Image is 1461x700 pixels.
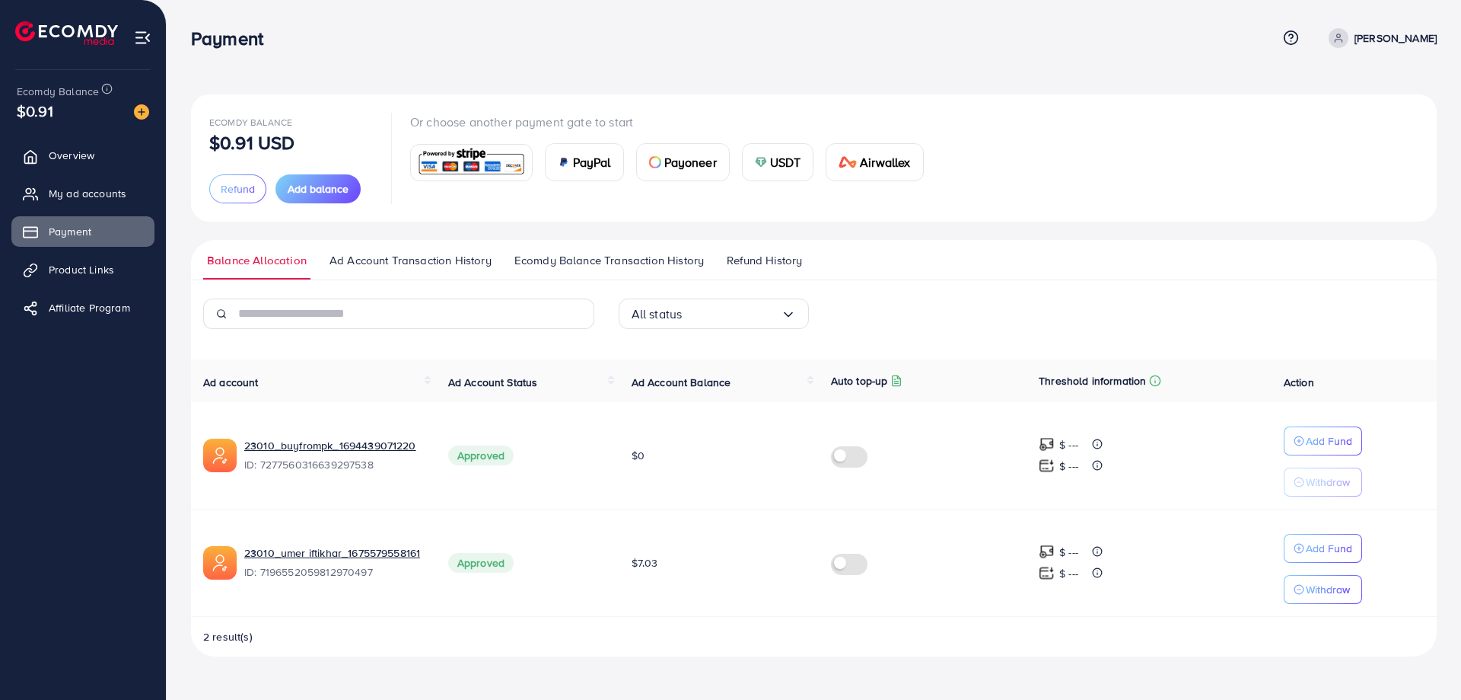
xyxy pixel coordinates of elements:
a: card [410,144,533,181]
p: $0.91 USD [209,133,294,152]
img: card [755,156,767,168]
p: Add Fund [1306,432,1352,450]
img: top-up amount [1039,565,1055,581]
span: Refund [221,181,255,197]
p: $ --- [1059,457,1078,475]
p: Add Fund [1306,539,1352,558]
span: Ecomdy Balance Transaction History [514,252,704,269]
iframe: Chat [1396,631,1450,689]
span: Approved [448,446,514,465]
div: <span class='underline'>23010_buyfrompk_1694439071220</span></br>7277560316639297538 [244,438,424,473]
span: Ecomdy Balance [209,116,292,129]
a: 23010_umer iftikhar_1675579558161 [244,545,420,561]
img: menu [134,29,151,46]
img: ic-ads-acc.e4c84228.svg [203,439,237,472]
a: Affiliate Program [11,292,154,323]
span: $0.91 [17,100,53,122]
span: My ad accounts [49,186,126,201]
span: Ecomdy Balance [17,84,99,99]
img: ic-ads-acc.e4c84228.svg [203,546,237,580]
span: All status [632,302,683,326]
button: Withdraw [1284,468,1362,497]
img: top-up amount [1039,544,1055,560]
img: top-up amount [1039,458,1055,474]
span: Payoneer [664,153,717,171]
span: Affiliate Program [49,300,130,315]
span: ID: 7277560316639297538 [244,457,424,472]
p: Withdraw [1306,473,1350,491]
p: Auto top-up [831,372,888,390]
a: Payment [11,216,154,247]
span: USDT [770,153,801,171]
span: Refund History [727,252,802,269]
p: Threshold information [1039,372,1146,390]
img: card [649,156,661,168]
p: Withdraw [1306,580,1350,599]
span: Action [1284,375,1314,390]
span: PayPal [573,153,611,171]
button: Withdraw [1284,575,1362,604]
a: [PERSON_NAME] [1323,28,1437,48]
img: card [558,156,570,168]
a: cardAirwallex [826,143,923,181]
span: Payment [49,224,91,239]
span: Ad Account Transaction History [329,252,492,269]
p: Or choose another payment gate to start [410,113,936,131]
span: Ad Account Balance [632,375,731,390]
span: Approved [448,553,514,573]
p: $ --- [1059,564,1078,583]
img: card [415,146,527,179]
a: cardPayoneer [636,143,730,181]
span: Airwallex [860,153,910,171]
img: image [134,104,149,120]
input: Search for option [682,302,780,326]
button: Add balance [275,174,361,203]
span: $0 [632,448,645,463]
a: cardPayPal [545,143,624,181]
span: Ad Account Status [448,375,538,390]
button: Refund [209,174,266,203]
a: Overview [11,140,154,171]
span: 2 result(s) [203,629,253,644]
button: Add Fund [1284,427,1362,455]
span: Overview [49,148,94,163]
span: ID: 7196552059812970497 [244,564,424,580]
p: $ --- [1059,436,1078,454]
span: Product Links [49,262,114,277]
img: top-up amount [1039,436,1055,452]
div: Search for option [619,299,809,329]
img: logo [15,21,118,45]
a: Product Links [11,254,154,285]
button: Add Fund [1284,534,1362,563]
span: Ad account [203,375,259,390]
a: My ad accounts [11,178,154,209]
a: cardUSDT [742,143,814,181]
p: $ --- [1059,543,1078,561]
span: $7.03 [632,555,658,571]
p: [PERSON_NAME] [1354,29,1437,47]
a: 23010_buyfrompk_1694439071220 [244,438,416,453]
h3: Payment [191,27,275,50]
img: card [839,156,857,168]
span: Add balance [288,181,349,197]
span: Balance Allocation [207,252,307,269]
div: <span class='underline'>23010_umer iftikhar_1675579558161</span></br>7196552059812970497 [244,545,424,580]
